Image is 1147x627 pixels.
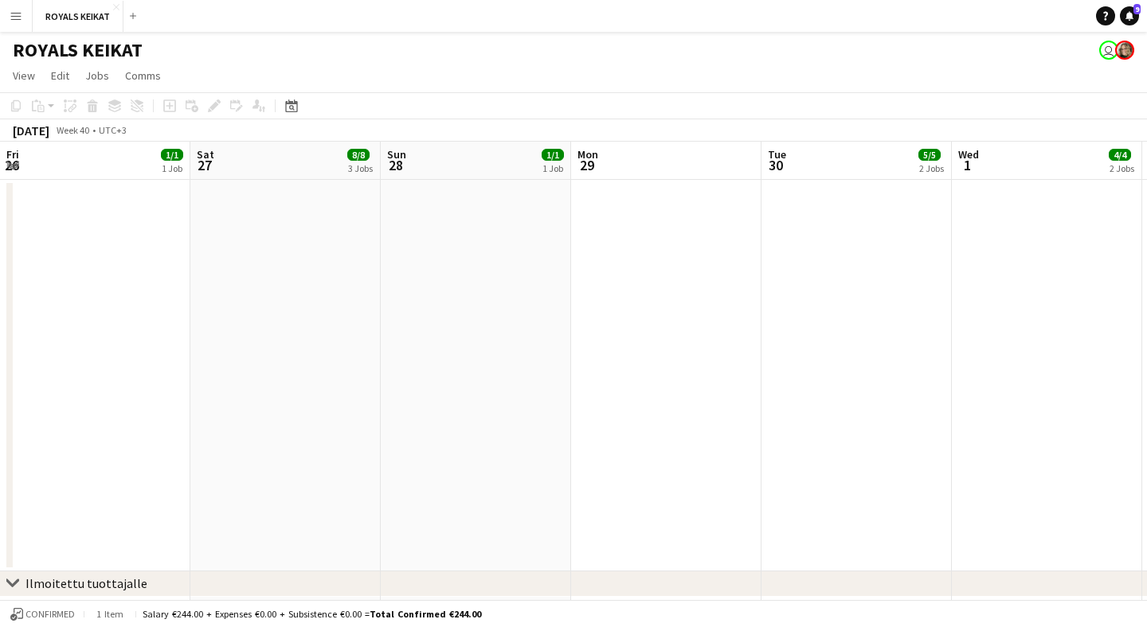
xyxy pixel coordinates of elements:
span: Comms [125,68,161,83]
span: 1 [956,156,979,174]
span: 1/1 [161,149,183,161]
button: Confirmed [8,606,77,623]
div: Salary €244.00 + Expenses €0.00 + Subsistence €0.00 = [143,608,481,620]
span: 8/8 [347,149,370,161]
span: 30 [765,156,786,174]
span: Fri [6,147,19,162]
h1: ROYALS KEIKAT [13,38,143,62]
span: 4/4 [1109,149,1131,161]
span: Jobs [85,68,109,83]
span: 27 [194,156,214,174]
span: 9 [1133,4,1141,14]
div: 1 Job [542,162,563,174]
span: 29 [575,156,598,174]
div: 2 Jobs [919,162,944,174]
span: View [13,68,35,83]
a: View [6,65,41,86]
span: Total Confirmed €244.00 [370,608,481,620]
a: 9 [1120,6,1139,25]
span: Sat [197,147,214,162]
span: Edit [51,68,69,83]
div: [DATE] [13,123,49,138]
app-user-avatar: Pauliina Aalto [1115,41,1134,60]
span: 1/1 [542,149,564,161]
div: 1 Job [162,162,182,174]
span: Mon [577,147,598,162]
app-user-avatar: Johanna Hytönen [1099,41,1118,60]
span: Wed [958,147,979,162]
span: 26 [4,156,19,174]
div: Ilmoitettu tuottajalle [25,575,147,591]
span: 1 item [91,608,129,620]
button: ROYALS KEIKAT [33,1,123,32]
span: 5/5 [918,149,941,161]
span: Week 40 [53,124,92,136]
div: 2 Jobs [1110,162,1134,174]
span: 28 [385,156,406,174]
a: Comms [119,65,167,86]
a: Edit [45,65,76,86]
span: Tue [768,147,786,162]
span: Sun [387,147,406,162]
div: UTC+3 [99,124,127,136]
div: 3 Jobs [348,162,373,174]
a: Jobs [79,65,115,86]
span: Confirmed [25,609,75,620]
